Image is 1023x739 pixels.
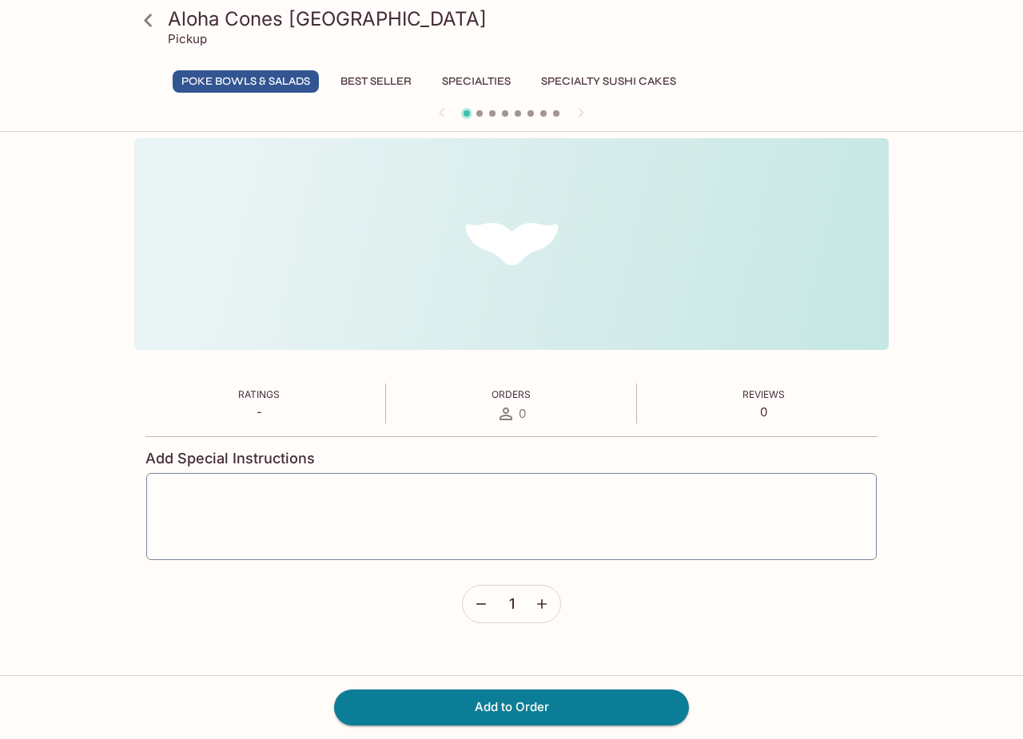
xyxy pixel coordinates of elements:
[334,689,689,725] button: Add to Order
[509,595,515,613] span: 1
[742,388,785,400] span: Reviews
[492,388,531,400] span: Orders
[238,404,280,419] p: -
[238,388,280,400] span: Ratings
[433,70,519,93] button: Specialties
[519,406,526,421] span: 0
[332,70,420,93] button: Best Seller
[168,31,207,46] p: Pickup
[173,70,319,93] button: Poke Bowls & Salads
[145,450,878,467] h4: Add Special Instructions
[168,6,882,31] h3: Aloha Cones [GEOGRAPHIC_DATA]
[742,404,785,419] p: 0
[532,70,685,93] button: Specialty Sushi Cakes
